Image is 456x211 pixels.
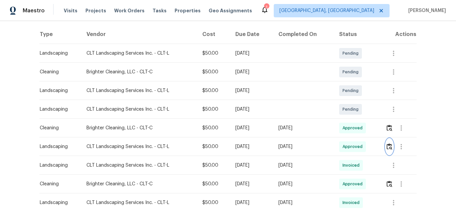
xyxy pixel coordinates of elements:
div: $50.00 [202,181,225,187]
div: Cleaning [40,181,76,187]
th: Type [39,25,81,44]
div: [DATE] [235,125,268,131]
div: [DATE] [235,87,268,94]
span: Geo Assignments [209,7,252,14]
div: $50.00 [202,106,225,113]
div: [DATE] [278,125,328,131]
div: [DATE] [235,143,268,150]
div: [DATE] [278,162,328,169]
div: Cleaning [40,125,76,131]
div: CLT Landscaping Services Inc. - CLT-L [86,87,192,94]
div: [DATE] [278,181,328,187]
span: Properties [175,7,201,14]
div: $50.00 [202,50,225,57]
th: Completed On [273,25,334,44]
div: Landscaping [40,162,76,169]
button: Review Icon [386,120,393,136]
img: Review Icon [387,143,392,150]
span: Pending [343,69,361,75]
span: Approved [343,125,365,131]
span: Tasks [153,8,167,13]
div: Landscaping [40,87,76,94]
th: Cost [197,25,230,44]
div: [DATE] [235,181,268,187]
div: CLT Landscaping Services Inc. - CLT-L [86,162,192,169]
span: Invoiced [343,199,362,206]
div: $50.00 [202,69,225,75]
div: Landscaping [40,106,76,113]
span: Maestro [23,7,45,14]
th: Vendor [81,25,197,44]
div: Landscaping [40,199,76,206]
div: [DATE] [235,50,268,57]
div: [DATE] [235,199,268,206]
div: [DATE] [235,162,268,169]
div: Brighter Cleaning, LLC - CLT-C [86,181,192,187]
img: Review Icon [387,125,392,131]
div: [DATE] [235,106,268,113]
div: Brighter Cleaning, LLC - CLT-C [86,125,192,131]
div: Cleaning [40,69,76,75]
div: CLT Landscaping Services Inc. - CLT-L [86,50,192,57]
button: Review Icon [386,176,393,192]
div: $50.00 [202,199,225,206]
span: Approved [343,181,365,187]
div: 1 [264,4,269,11]
th: Actions [380,25,417,44]
div: Landscaping [40,143,76,150]
div: CLT Landscaping Services Inc. - CLT-L [86,106,192,113]
span: Pending [343,87,361,94]
span: Invoiced [343,162,362,169]
th: Due Date [230,25,273,44]
span: Approved [343,143,365,150]
div: CLT Landscaping Services Inc. - CLT-L [86,143,192,150]
span: Pending [343,106,361,113]
span: Work Orders [114,7,145,14]
span: Visits [64,7,77,14]
div: CLT Landscaping Services Inc. - CLT-L [86,199,192,206]
span: Projects [85,7,106,14]
div: [DATE] [235,69,268,75]
div: $50.00 [202,125,225,131]
img: Review Icon [387,181,392,187]
span: Pending [343,50,361,57]
button: Review Icon [386,139,393,155]
div: [DATE] [278,143,328,150]
div: $50.00 [202,143,225,150]
span: [GEOGRAPHIC_DATA], [GEOGRAPHIC_DATA] [279,7,374,14]
div: $50.00 [202,87,225,94]
span: [PERSON_NAME] [406,7,446,14]
div: Landscaping [40,50,76,57]
div: $50.00 [202,162,225,169]
div: Brighter Cleaning, LLC - CLT-C [86,69,192,75]
th: Status [334,25,380,44]
div: [DATE] [278,199,328,206]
